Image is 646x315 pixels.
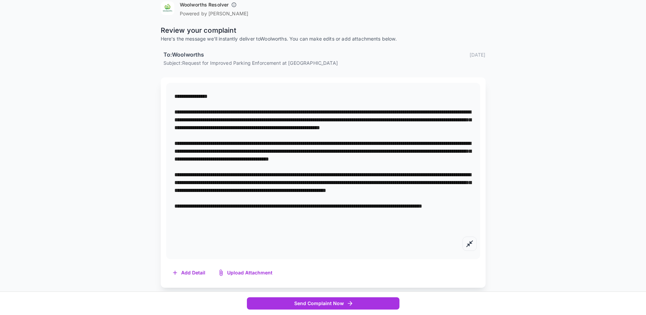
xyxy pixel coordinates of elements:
[180,1,229,8] h6: Woolworths Resolver
[161,25,486,35] p: Review your complaint
[161,1,174,15] img: Woolworths
[161,35,486,42] p: Here's the message we'll instantly deliver to Woolworths . You can make edits or add attachments ...
[470,51,486,58] p: [DATE]
[180,10,249,17] p: Powered by [PERSON_NAME]
[166,266,212,280] button: Add Detail
[163,59,486,66] p: Subject: Request for Improved Parking Enforcement at [GEOGRAPHIC_DATA]
[163,50,204,59] h6: To: Woolworths
[212,266,279,280] button: Upload Attachment
[247,297,399,310] button: Send Complaint Now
